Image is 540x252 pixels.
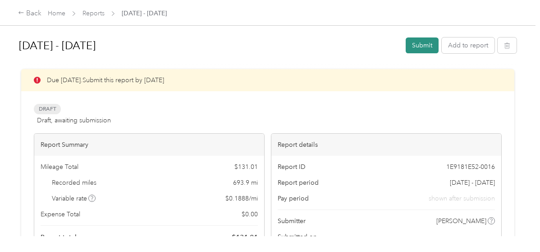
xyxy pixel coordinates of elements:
span: [DATE] - [DATE] [450,178,495,187]
button: Submit [406,37,439,53]
iframe: Everlance-gr Chat Button Frame [490,201,540,252]
div: Back [18,8,41,19]
span: Submitted on [278,232,317,242]
a: Reports [82,9,105,17]
span: Draft, awaiting submission [37,116,111,125]
span: Report total [41,233,77,242]
span: $ 0.00 [242,210,258,219]
span: 1E9181E52-0016 [446,162,495,172]
span: Recorded miles [52,178,96,187]
span: Pay period [278,194,309,203]
button: Add to report [442,37,494,53]
a: Home [48,9,65,17]
h1: Aug 1 - 31, 2025 [19,35,399,56]
span: [PERSON_NAME] [436,216,486,226]
span: $ 0.1888 / mi [225,194,258,203]
span: shown after submission [429,194,495,203]
span: [DATE] - [DATE] [122,9,167,18]
span: Report period [278,178,319,187]
span: Report ID [278,162,306,172]
span: 693.9 mi [233,178,258,187]
span: $ 131.01 [234,162,258,172]
span: Variable rate [52,194,96,203]
div: Report Summary [34,134,264,156]
span: Submitter [278,216,306,226]
div: Report details [271,134,501,156]
span: Draft [34,104,61,114]
span: Expense Total [41,210,80,219]
span: $ 131.01 [232,232,258,243]
div: Due [DATE]. Submit this report by [DATE] [21,69,514,91]
span: Mileage Total [41,162,78,172]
